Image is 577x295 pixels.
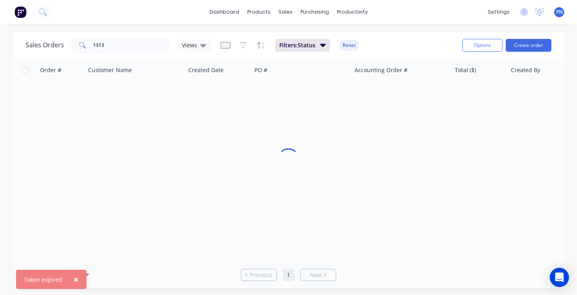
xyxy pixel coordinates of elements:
[188,66,224,74] div: Created Date
[243,6,274,18] div: products
[282,269,295,281] a: Page 1 is your current page
[40,66,61,74] div: Order #
[455,66,476,74] div: Total ($)
[462,39,502,52] button: Options
[24,275,62,284] div: Token expired
[250,271,272,279] span: Previous
[93,37,171,53] input: Search...
[484,6,514,18] div: settings
[238,269,339,281] ul: Pagination
[74,274,79,285] span: ×
[14,6,26,18] img: Factory
[206,6,243,18] a: dashboard
[241,271,276,279] a: Previous page
[279,41,315,49] span: Filters: Status
[88,66,132,74] div: Customer Name
[66,270,87,289] button: Close
[550,268,569,287] div: Open Intercom Messenger
[26,41,64,49] h1: Sales Orders
[297,6,333,18] div: purchasing
[254,66,267,74] div: PO #
[511,66,540,74] div: Created By
[556,8,563,16] span: PN
[182,41,197,49] span: Views
[355,66,408,74] div: Accounting Order #
[506,39,551,52] button: Create order
[301,271,336,279] a: Next page
[333,6,372,18] div: productivity
[339,40,359,51] button: Reset
[275,39,330,52] button: Filters:Status
[274,6,297,18] div: sales
[310,271,322,279] span: Next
